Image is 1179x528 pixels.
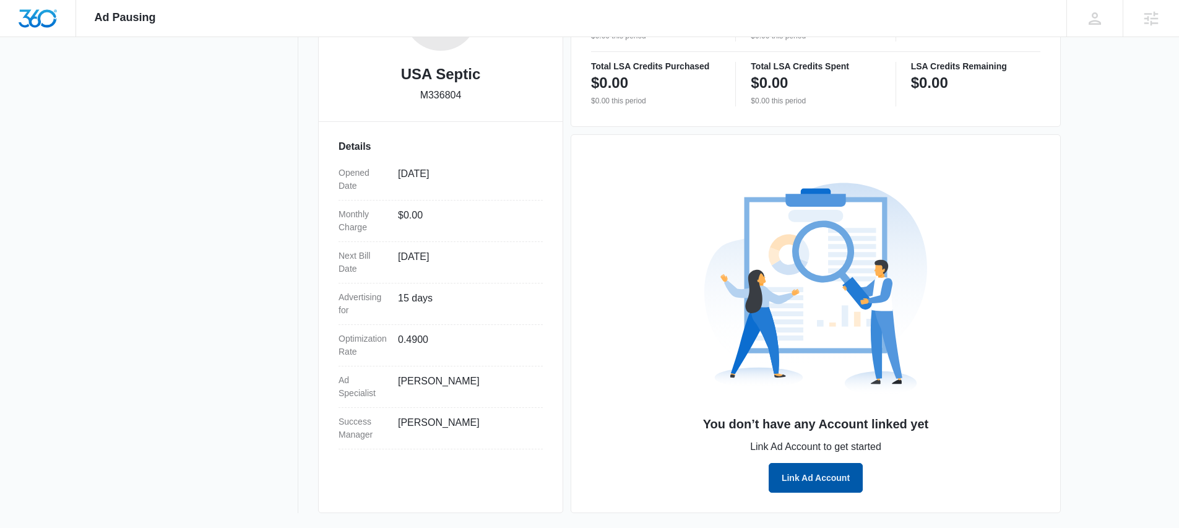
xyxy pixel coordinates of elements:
dd: [PERSON_NAME] [398,415,533,441]
div: Opened Date[DATE] [339,159,543,201]
p: Total LSA Credits Purchased [591,62,720,71]
dd: $0.00 [398,208,533,234]
h2: USA Septic [401,63,480,85]
h3: Details [339,139,543,154]
dt: Success Manager [339,415,388,441]
dt: Opened Date [339,167,388,193]
div: Ad Specialist[PERSON_NAME] [339,366,543,408]
p: $0.00 this period [591,95,720,106]
p: Total LSA Credits Spent [751,62,880,71]
span: Ad Pausing [95,11,156,24]
dt: Ad Specialist [339,374,388,400]
p: $0.00 [751,73,788,93]
p: LSA Credits Remaining [911,62,1040,71]
dd: [DATE] [398,249,533,275]
p: $0.00 [911,73,948,93]
p: $0.00 [591,73,628,93]
dd: [PERSON_NAME] [398,374,533,400]
div: Success Manager[PERSON_NAME] [339,408,543,449]
div: Next Bill Date[DATE] [339,242,543,283]
p: $0.00 this period [751,95,880,106]
p: M336804 [420,88,462,103]
dt: Advertising for [339,291,388,317]
dt: Monthly Charge [339,208,388,234]
dd: 15 days [398,291,533,317]
dt: Next Bill Date [339,249,388,275]
dd: 0.4900 [398,332,533,358]
div: Monthly Charge$0.00 [339,201,543,242]
p: Link Ad Account to get started [591,439,1040,454]
div: Optimization Rate0.4900 [339,325,543,366]
img: No Data [704,177,927,400]
button: Link Ad Account [769,463,863,493]
div: Advertising for15 days [339,283,543,325]
dd: [DATE] [398,167,533,193]
dt: Optimization Rate [339,332,388,358]
h3: You don’t have any Account linked yet [591,415,1040,433]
